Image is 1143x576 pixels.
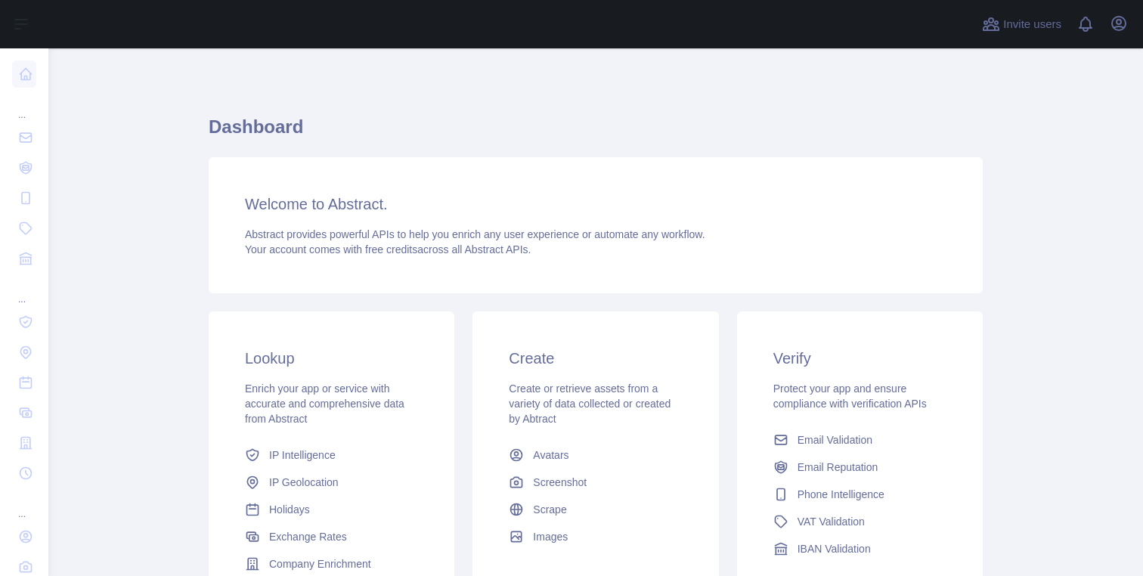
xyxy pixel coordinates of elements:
[503,496,688,523] a: Scrape
[533,475,587,490] span: Screenshot
[245,243,531,255] span: Your account comes with across all Abstract APIs.
[12,275,36,305] div: ...
[767,426,952,454] a: Email Validation
[239,496,424,523] a: Holidays
[239,469,424,496] a: IP Geolocation
[269,447,336,463] span: IP Intelligence
[509,382,671,425] span: Create or retrieve assets from a variety of data collected or created by Abtract
[767,508,952,535] a: VAT Validation
[365,243,417,255] span: free credits
[767,481,952,508] a: Phone Intelligence
[239,441,424,469] a: IP Intelligence
[1003,16,1061,33] span: Invite users
[773,348,946,369] h3: Verify
[269,502,310,517] span: Holidays
[798,460,878,475] span: Email Reputation
[798,514,865,529] span: VAT Validation
[798,432,872,447] span: Email Validation
[533,502,566,517] span: Scrape
[503,523,688,550] a: Images
[509,348,682,369] h3: Create
[503,441,688,469] a: Avatars
[239,523,424,550] a: Exchange Rates
[767,454,952,481] a: Email Reputation
[979,12,1064,36] button: Invite users
[533,529,568,544] span: Images
[767,535,952,562] a: IBAN Validation
[12,490,36,520] div: ...
[245,194,946,215] h3: Welcome to Abstract.
[503,469,688,496] a: Screenshot
[533,447,568,463] span: Avatars
[245,348,418,369] h3: Lookup
[245,228,705,240] span: Abstract provides powerful APIs to help you enrich any user experience or automate any workflow.
[209,115,983,151] h1: Dashboard
[798,541,871,556] span: IBAN Validation
[12,91,36,121] div: ...
[245,382,404,425] span: Enrich your app or service with accurate and comprehensive data from Abstract
[773,382,927,410] span: Protect your app and ensure compliance with verification APIs
[269,556,371,571] span: Company Enrichment
[269,475,339,490] span: IP Geolocation
[798,487,884,502] span: Phone Intelligence
[269,529,347,544] span: Exchange Rates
